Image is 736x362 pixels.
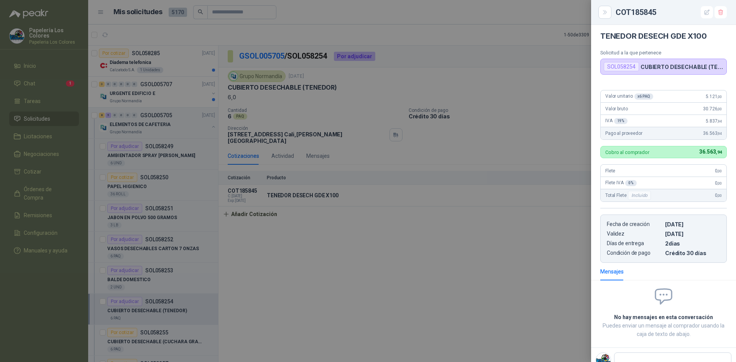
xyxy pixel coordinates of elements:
span: Total Flete [605,191,652,200]
span: ,94 [717,119,722,123]
p: [DATE] [665,231,720,237]
span: Pago al proveedor [605,131,642,136]
div: 19 % [614,118,628,124]
p: Condición de pago [607,250,662,256]
p: Cobro al comprador [605,150,649,155]
span: ,94 [716,150,722,155]
span: 0 [715,180,722,186]
div: COT185845 [616,6,727,18]
span: ,00 [717,181,722,185]
span: ,00 [717,95,722,99]
p: Puedes enviar un mensaje al comprador usando la caja de texto de abajo. [600,321,727,338]
p: 2 dias [665,240,720,247]
span: IVA [605,118,628,124]
p: Validez [607,231,662,237]
span: ,00 [717,107,722,111]
span: 5.837 [706,118,722,124]
div: Mensajes [600,267,624,276]
span: Flete [605,168,615,174]
div: Incluido [628,191,651,200]
h4: TENEDOR DESECH GDE X100 [600,31,727,41]
span: 0 [715,168,722,174]
span: 30.726 [703,106,722,111]
span: 36.563 [703,131,722,136]
span: 5.121 [706,94,722,99]
div: 0 % [625,180,637,186]
button: Close [600,8,609,17]
p: Crédito 30 días [665,250,720,256]
span: Valor bruto [605,106,628,111]
span: ,00 [717,193,722,198]
span: Flete IVA [605,180,637,186]
span: 36.563 [699,149,722,155]
div: SOL058254 [604,62,639,71]
span: 0 [715,193,722,198]
span: Valor unitario [605,93,653,100]
p: [DATE] [665,221,720,228]
p: CUBIERTO DESECHABLE (TENEDOR) [641,64,723,70]
p: Días de entrega [607,240,662,247]
h2: No hay mensajes en esta conversación [600,313,727,321]
p: Fecha de creación [607,221,662,228]
p: Solicitud a la que pertenece [600,50,727,56]
div: x 6 PAQ [634,93,653,100]
span: ,00 [717,169,722,173]
span: ,94 [717,131,722,136]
